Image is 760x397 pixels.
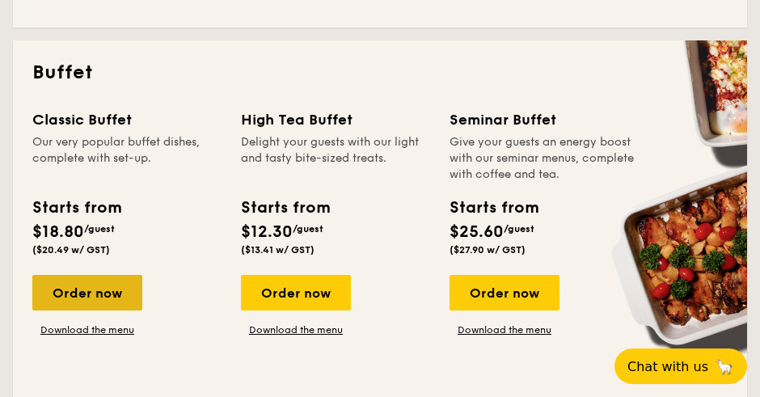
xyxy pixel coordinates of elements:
div: High Tea Buffet [241,108,430,131]
a: Download the menu [32,323,142,336]
span: /guest [293,223,323,234]
div: Order now [241,275,351,310]
div: Order now [450,275,559,310]
button: Chat with us🦙 [614,348,747,384]
h2: Buffet [32,60,728,86]
div: Starts from [450,196,538,220]
span: ($27.90 w/ GST) [450,244,526,256]
div: Classic Buffet [32,108,222,131]
span: Chat with us [627,359,708,374]
div: Give your guests an energy boost with our seminar menus, complete with coffee and tea. [450,134,639,183]
div: Starts from [32,196,120,220]
span: ($13.41 w/ GST) [241,244,315,256]
span: /guest [504,223,534,234]
div: Order now [32,275,142,310]
span: $12.30 [241,222,293,242]
a: Download the menu [241,323,351,336]
div: Seminar Buffet [450,108,639,131]
a: Download the menu [450,323,559,336]
div: Delight your guests with our light and tasty bite-sized treats. [241,134,430,183]
div: Our very popular buffet dishes, complete with set-up. [32,134,222,183]
span: $18.80 [32,222,84,242]
div: Starts from [241,196,329,220]
span: /guest [84,223,115,234]
span: ($20.49 w/ GST) [32,244,110,256]
span: 🦙 [715,357,734,376]
span: $25.60 [450,222,504,242]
